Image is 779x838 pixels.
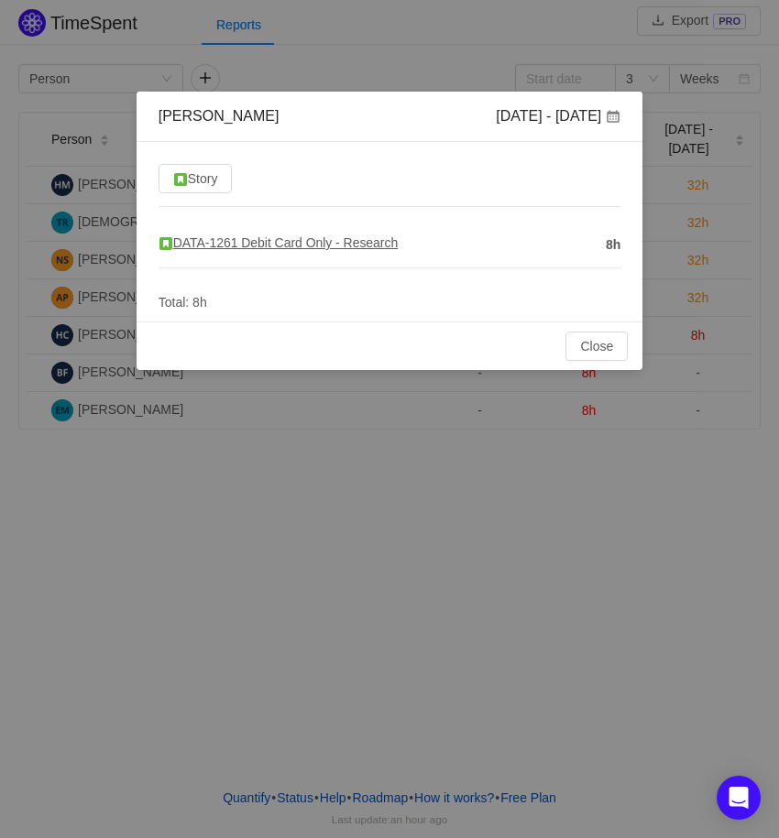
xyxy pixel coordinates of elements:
[496,106,620,126] div: [DATE] - [DATE]
[565,332,628,361] button: Close
[606,235,620,255] span: 8h
[717,776,761,820] div: Open Intercom Messenger
[159,295,207,310] span: Total: 8h
[159,236,173,251] img: 10315
[159,235,398,250] span: DATA-1261 Debit Card Only - Research
[159,106,280,126] div: [PERSON_NAME]
[173,171,218,186] span: Story
[173,172,188,187] img: 10315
